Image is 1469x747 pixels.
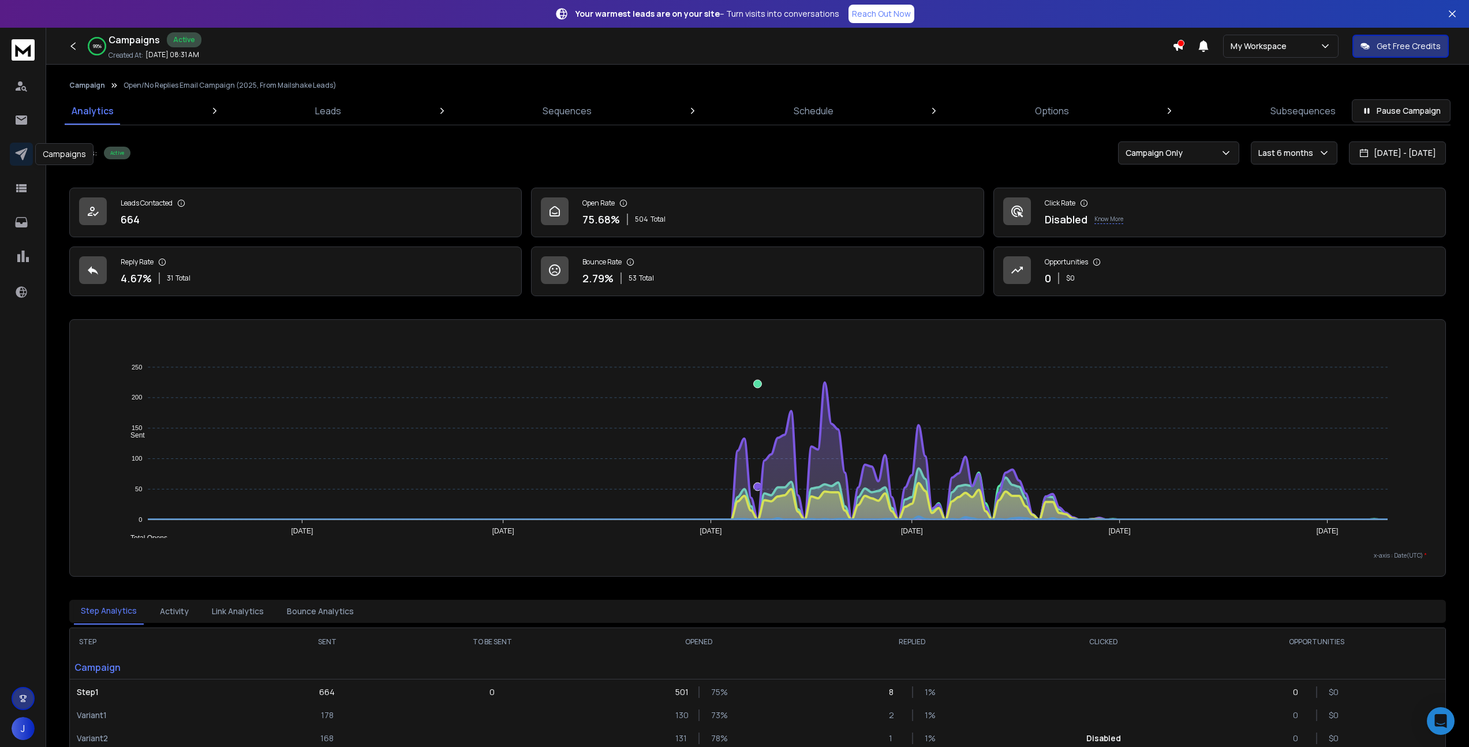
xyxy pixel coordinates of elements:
[675,686,687,698] p: 501
[889,733,900,744] p: 1
[167,32,201,47] div: Active
[1293,709,1304,721] p: 0
[69,188,522,237] a: Leads Contacted664
[175,274,190,283] span: Total
[308,97,348,125] a: Leads
[391,628,592,656] th: TO BE SENT
[582,257,622,267] p: Bounce Rate
[167,274,173,283] span: 31
[121,270,152,286] p: 4.67 %
[651,215,666,224] span: Total
[12,717,35,740] button: J
[69,246,522,296] a: Reply Rate4.67%31Total
[135,485,142,492] tspan: 50
[1109,527,1131,535] tspan: [DATE]
[1329,686,1340,698] p: $ 0
[639,274,654,283] span: Total
[1045,257,1088,267] p: Opportunities
[1352,99,1451,122] button: Pause Campaign
[321,709,334,721] p: 178
[925,709,936,721] p: 1 %
[489,686,495,698] p: 0
[291,527,313,535] tspan: [DATE]
[72,104,114,118] p: Analytics
[93,43,102,50] p: 99 %
[139,516,142,523] tspan: 0
[1352,35,1449,58] button: Get Free Credits
[121,257,154,267] p: Reply Rate
[1019,628,1188,656] th: CLICKED
[1045,270,1051,286] p: 0
[787,97,840,125] a: Schedule
[1329,709,1340,721] p: $ 0
[315,104,341,118] p: Leads
[132,364,142,371] tspan: 250
[582,199,615,208] p: Open Rate
[582,270,614,286] p: 2.79 %
[993,246,1446,296] a: Opportunities0$0
[794,104,833,118] p: Schedule
[1377,40,1441,52] p: Get Free Credits
[1028,97,1076,125] a: Options
[12,39,35,61] img: logo
[889,686,900,698] p: 8
[109,33,160,47] h1: Campaigns
[593,628,806,656] th: OPENED
[1293,733,1304,744] p: 0
[263,628,391,656] th: SENT
[1086,733,1121,744] p: Disabled
[852,8,911,20] p: Reach Out Now
[1329,733,1340,744] p: $ 0
[122,534,167,542] span: Total Opens
[132,424,142,431] tspan: 150
[1035,104,1069,118] p: Options
[121,211,140,227] p: 664
[1349,141,1446,165] button: [DATE] - [DATE]
[1066,274,1075,283] p: $ 0
[1293,686,1304,698] p: 0
[492,527,514,535] tspan: [DATE]
[889,709,900,721] p: 2
[1094,215,1123,224] p: Know More
[153,599,196,624] button: Activity
[1045,211,1087,227] p: Disabled
[575,8,839,20] p: – Turn visits into conversations
[132,455,142,462] tspan: 100
[1231,40,1291,52] p: My Workspace
[1126,147,1187,159] p: Campaign Only
[675,733,687,744] p: 131
[70,628,263,656] th: STEP
[1258,147,1318,159] p: Last 6 months
[1264,97,1343,125] a: Subsequences
[711,709,723,721] p: 73 %
[711,733,723,744] p: 78 %
[70,656,263,679] p: Campaign
[700,527,722,535] tspan: [DATE]
[109,51,143,60] p: Created At:
[531,188,984,237] a: Open Rate75.68%504Total
[77,686,256,698] p: Step 1
[536,97,599,125] a: Sequences
[320,733,334,744] p: 168
[711,686,723,698] p: 75 %
[319,686,335,698] p: 664
[124,81,337,90] p: Open/No Replies Email Campaign (2025, From Mailshake Leads)
[993,188,1446,237] a: Click RateDisabledKnow More
[77,709,256,721] p: Variant 1
[848,5,914,23] a: Reach Out Now
[1270,104,1336,118] p: Subsequences
[77,733,256,744] p: Variant 2
[74,598,144,625] button: Step Analytics
[65,97,121,125] a: Analytics
[121,199,173,208] p: Leads Contacted
[145,50,199,59] p: [DATE] 08:31 AM
[280,599,361,624] button: Bounce Analytics
[1188,628,1445,656] th: OPPORTUNITIES
[132,394,142,401] tspan: 200
[675,709,687,721] p: 130
[575,8,720,19] strong: Your warmest leads are on your site
[104,147,130,159] div: Active
[543,104,592,118] p: Sequences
